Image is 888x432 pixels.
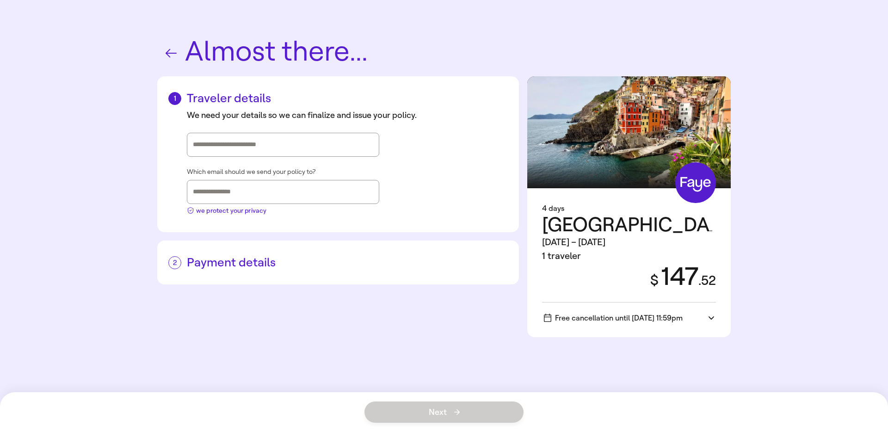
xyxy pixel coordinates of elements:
[364,401,524,423] button: Next
[650,272,659,289] span: $
[429,408,460,416] span: Next
[168,255,508,270] h2: Payment details
[542,213,737,236] span: [GEOGRAPHIC_DATA]
[542,235,716,249] div: [DATE] – [DATE]
[187,204,266,216] button: we protect your privacy
[542,203,716,214] div: 4 days
[542,249,716,263] div: 1 traveler
[196,206,266,216] span: we protect your privacy
[698,273,716,288] span: . 52
[187,109,508,122] div: We need your details so we can finalize and issue your policy.
[544,314,683,322] span: Free cancellation until [DATE] 11:59pm
[639,263,716,290] div: 147
[157,37,731,67] h1: Almost there...
[168,91,508,105] h2: Traveler details
[187,168,315,176] span: Which email should we send your policy to?
[193,138,373,152] input: Street address, city, state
